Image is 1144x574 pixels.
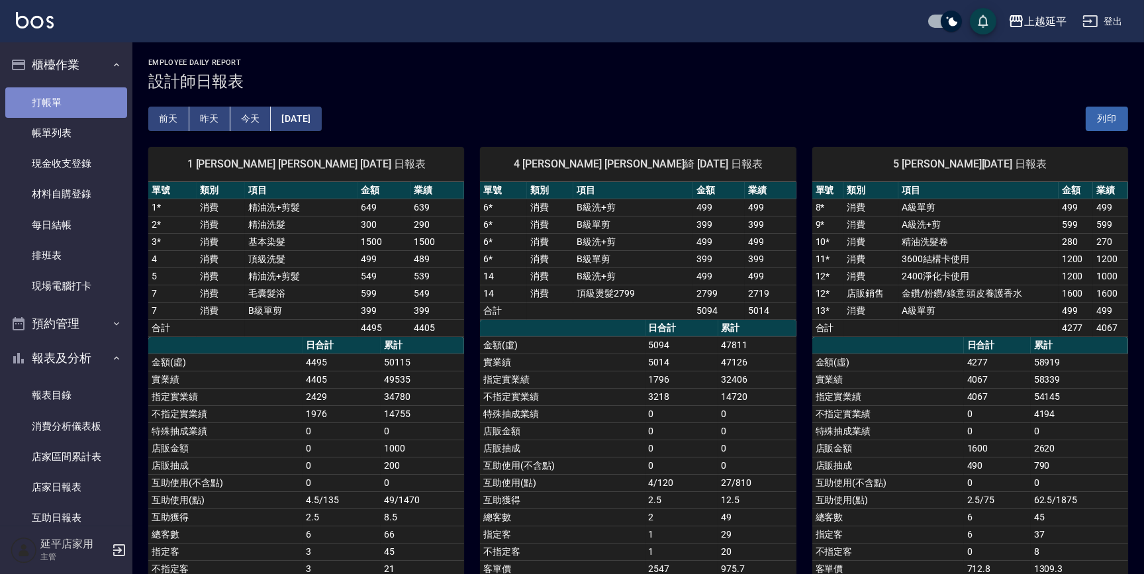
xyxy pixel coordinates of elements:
[1059,302,1094,319] td: 499
[1059,182,1094,199] th: 金額
[148,371,303,388] td: 實業績
[152,254,157,264] a: 4
[358,199,411,216] td: 649
[964,337,1031,354] th: 日合計
[1093,233,1128,250] td: 270
[645,320,718,337] th: 日合計
[480,491,645,508] td: 互助獲得
[303,474,381,491] td: 0
[1093,182,1128,199] th: 業績
[645,336,718,354] td: 5094
[1031,422,1128,440] td: 0
[303,457,381,474] td: 0
[5,179,127,209] a: 材料自購登錄
[527,250,573,267] td: 消費
[148,58,1128,67] h2: Employee Daily Report
[843,199,898,216] td: 消費
[718,405,796,422] td: 0
[1093,250,1128,267] td: 1200
[411,285,465,302] td: 549
[480,371,645,388] td: 指定實業績
[152,288,157,299] a: 7
[358,216,411,233] td: 300
[381,440,464,457] td: 1000
[381,405,464,422] td: 14755
[843,267,898,285] td: 消費
[645,422,718,440] td: 0
[1031,440,1128,457] td: 2620
[718,474,796,491] td: 27/810
[381,371,464,388] td: 49535
[271,107,321,131] button: [DATE]
[1031,371,1128,388] td: 58339
[16,12,54,28] img: Logo
[5,240,127,271] a: 排班表
[645,508,718,526] td: 2
[5,411,127,442] a: 消費分析儀表板
[411,233,465,250] td: 1500
[381,337,464,354] th: 累計
[693,285,745,302] td: 2799
[964,371,1031,388] td: 4067
[5,341,127,375] button: 報表及分析
[527,267,573,285] td: 消費
[898,233,1059,250] td: 精油洗髮卷
[197,233,245,250] td: 消費
[1059,285,1094,302] td: 1600
[148,182,197,199] th: 單號
[718,491,796,508] td: 12.5
[381,474,464,491] td: 0
[411,250,465,267] td: 489
[1031,337,1128,354] th: 累計
[189,107,230,131] button: 昨天
[381,543,464,560] td: 45
[245,302,357,319] td: B級單剪
[197,285,245,302] td: 消費
[303,526,381,543] td: 6
[358,302,411,319] td: 399
[718,354,796,371] td: 47126
[5,118,127,148] a: 帳單列表
[358,267,411,285] td: 549
[483,271,494,281] a: 14
[197,216,245,233] td: 消費
[745,216,796,233] td: 399
[718,508,796,526] td: 49
[1031,405,1128,422] td: 4194
[964,474,1031,491] td: 0
[303,508,381,526] td: 2.5
[5,210,127,240] a: 每日結帳
[245,216,357,233] td: 精油洗髮
[812,491,964,508] td: 互助使用(點)
[303,543,381,560] td: 3
[1031,354,1128,371] td: 58919
[693,216,745,233] td: 399
[411,199,465,216] td: 639
[5,442,127,472] a: 店家區間累計表
[964,422,1031,440] td: 0
[812,319,844,336] td: 合計
[381,388,464,405] td: 34780
[573,285,693,302] td: 頂級燙髮2799
[1077,9,1128,34] button: 登出
[843,182,898,199] th: 類別
[1093,216,1128,233] td: 599
[1086,107,1128,131] button: 列印
[1031,491,1128,508] td: 62.5/1875
[970,8,996,34] button: save
[381,526,464,543] td: 66
[645,543,718,560] td: 1
[745,250,796,267] td: 399
[693,250,745,267] td: 399
[718,526,796,543] td: 29
[197,182,245,199] th: 類別
[303,388,381,405] td: 2429
[693,233,745,250] td: 499
[718,440,796,457] td: 0
[411,319,465,336] td: 4405
[812,405,964,422] td: 不指定實業績
[843,216,898,233] td: 消費
[718,457,796,474] td: 0
[1031,543,1128,560] td: 8
[358,319,411,336] td: 4495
